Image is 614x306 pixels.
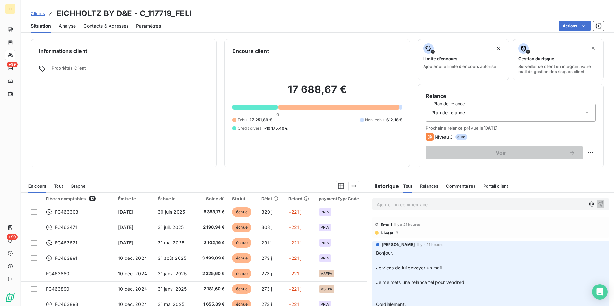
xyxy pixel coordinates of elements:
[264,125,288,131] span: -10 175,40 €
[367,182,399,190] h6: Historique
[5,4,15,14] div: FI
[261,271,272,276] span: 273 j
[321,241,330,245] span: PRLV
[381,222,392,227] span: Email
[321,272,333,276] span: VSEPA
[198,286,225,292] span: 2 181,60 €
[261,209,273,215] span: 320 j
[365,117,384,123] span: Non-échu
[57,8,192,19] h3: EICHHOLTZ BY D&E - C_117719_FELI
[288,255,302,261] span: +221 j
[55,240,77,246] span: FC463621
[46,286,69,292] span: FC463890
[238,117,247,123] span: Échu
[232,196,254,201] div: Statut
[518,56,554,61] span: Gestion du risque
[319,196,363,201] div: paymentTypeCode
[261,240,272,245] span: 291 j
[31,23,51,29] span: Situation
[232,47,269,55] h6: Encours client
[232,207,251,217] span: échue
[198,255,225,261] span: 3 499,09 €
[71,183,86,189] span: Graphe
[158,225,184,230] span: 31 juil. 2025
[59,23,76,29] span: Analyse
[423,64,496,69] span: Ajouter une limite d’encours autorisé
[518,64,598,74] span: Surveiller ce client en intégrant votre outil de gestion des risques client.
[483,183,508,189] span: Portail client
[249,117,272,123] span: 27 251,89 €
[89,196,96,201] span: 12
[435,134,452,140] span: Niveau 3
[376,265,443,270] span: Je viens de lui envoyer un mail.
[288,196,311,201] div: Retard
[288,209,302,215] span: +221 j
[386,117,402,123] span: 612,18 €
[418,39,509,80] button: Limite d’encoursAjouter une limite d’encours autorisé
[7,234,18,240] span: +99
[5,292,15,302] img: Logo LeanPay
[232,253,251,263] span: échue
[232,284,251,294] span: échue
[376,250,393,256] span: Bonjour,
[52,65,209,74] span: Propriétés Client
[118,196,150,201] div: Émise le
[592,284,608,300] div: Open Intercom Messenger
[198,240,225,246] span: 3 102,16 €
[431,109,465,116] span: Plan de relance
[423,56,457,61] span: Limite d’encours
[31,11,45,16] span: Clients
[288,225,302,230] span: +221 j
[55,224,77,231] span: FC463471
[380,230,398,235] span: Niveau 2
[198,270,225,277] span: 2 325,60 €
[118,286,147,292] span: 10 déc. 2024
[559,21,591,31] button: Actions
[417,243,443,247] span: il y a 21 heures
[455,134,468,140] span: auto
[513,39,604,80] button: Gestion du risqueSurveiller ce client en intégrant votre outil de gestion des risques client.
[118,225,133,230] span: [DATE]
[382,242,415,248] span: [PERSON_NAME]
[198,224,225,231] span: 2 198,94 €
[394,223,420,226] span: il y a 21 heures
[434,150,569,155] span: Voir
[261,196,281,201] div: Délai
[158,240,184,245] span: 31 mai 2025
[261,286,272,292] span: 273 j
[376,279,467,285] span: Je me mets une relance tél pour vendredi.
[261,255,272,261] span: 273 j
[232,83,402,102] h2: 17 688,67 €
[198,196,225,201] div: Solde dû
[261,225,273,230] span: 308 j
[54,183,63,189] span: Tout
[55,209,78,215] span: FC463303
[136,23,161,29] span: Paramètres
[28,183,46,189] span: En cours
[321,225,330,229] span: PRLV
[426,146,583,159] button: Voir
[426,92,596,100] h6: Relance
[232,269,251,278] span: échue
[83,23,128,29] span: Contacts & Adresses
[158,255,186,261] span: 31 août 2025
[118,240,133,245] span: [DATE]
[158,196,190,201] div: Échue le
[158,286,187,292] span: 31 janv. 2025
[158,209,185,215] span: 30 juin 2025
[46,271,69,276] span: FC463880
[321,287,333,291] span: VSEPA
[46,196,110,201] div: Pièces comptables
[55,255,77,261] span: FC463891
[118,209,133,215] span: [DATE]
[232,238,251,248] span: échue
[118,271,147,276] span: 10 déc. 2024
[420,183,438,189] span: Relances
[39,47,209,55] h6: Informations client
[238,125,262,131] span: Crédit divers
[446,183,476,189] span: Commentaires
[158,271,187,276] span: 31 janv. 2025
[31,10,45,17] a: Clients
[321,210,330,214] span: PRLV
[232,223,251,232] span: échue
